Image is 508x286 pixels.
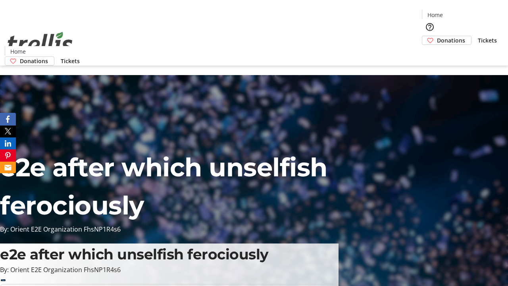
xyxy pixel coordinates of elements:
[471,36,503,44] a: Tickets
[427,11,443,19] span: Home
[437,36,465,44] span: Donations
[20,57,48,65] span: Donations
[478,36,497,44] span: Tickets
[422,45,438,61] button: Cart
[10,47,26,56] span: Home
[5,56,54,66] a: Donations
[54,57,86,65] a: Tickets
[5,23,75,63] img: Orient E2E Organization FhsNP1R4s6's Logo
[422,19,438,35] button: Help
[422,11,448,19] a: Home
[61,57,80,65] span: Tickets
[422,36,471,45] a: Donations
[5,47,31,56] a: Home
